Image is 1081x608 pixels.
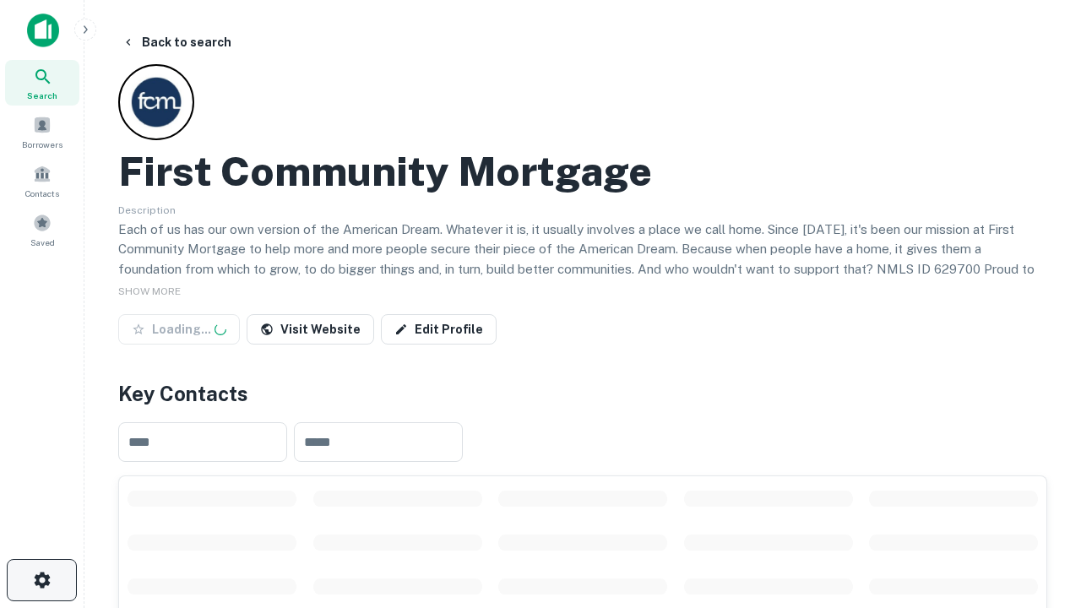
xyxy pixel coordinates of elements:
img: capitalize-icon.png [27,14,59,47]
a: Borrowers [5,109,79,155]
a: Saved [5,207,79,252]
a: Visit Website [247,314,374,345]
span: Contacts [25,187,59,200]
span: Description [118,204,176,216]
a: Edit Profile [381,314,497,345]
iframe: Chat Widget [997,419,1081,500]
span: Borrowers [22,138,62,151]
a: Search [5,60,79,106]
span: SHOW MORE [118,285,181,297]
span: Search [27,89,57,102]
h4: Key Contacts [118,378,1047,409]
p: Each of us has our own version of the American Dream. Whatever it is, it usually involves a place... [118,220,1047,299]
span: Saved [30,236,55,249]
h2: First Community Mortgage [118,147,652,196]
button: Back to search [115,27,238,57]
a: Contacts [5,158,79,204]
